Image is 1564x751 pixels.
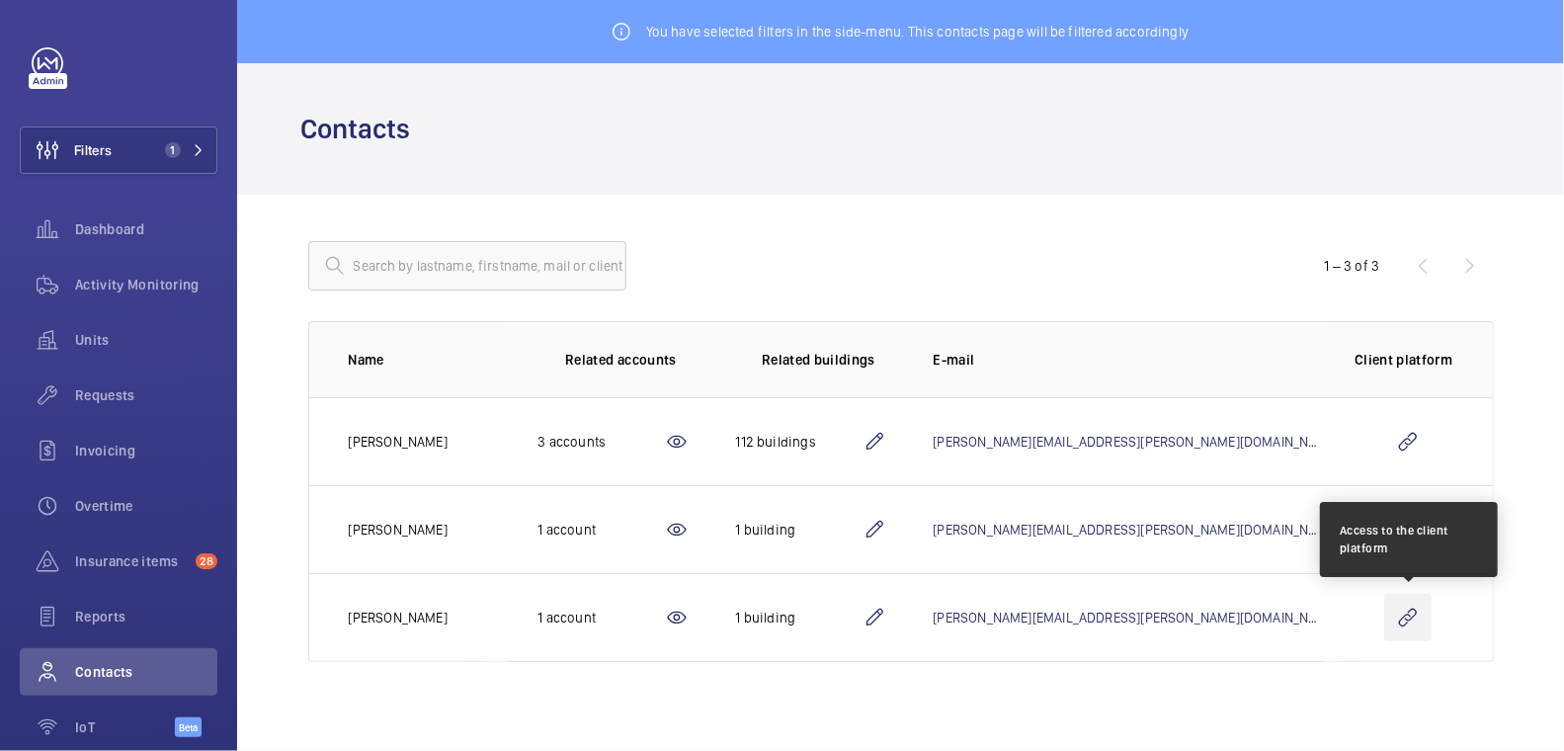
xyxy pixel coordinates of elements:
span: Reports [75,607,217,626]
span: Filters [74,140,112,160]
div: 3 accounts [538,432,665,452]
p: [PERSON_NAME] [349,520,448,540]
span: Insurance items [75,551,188,571]
span: Dashboard [75,219,217,239]
div: 1 account [538,520,665,540]
p: [PERSON_NAME] [349,432,448,452]
span: Contacts [75,662,217,682]
a: [PERSON_NAME][EMAIL_ADDRESS][PERSON_NAME][DOMAIN_NAME] [934,434,1340,450]
span: Overtime [75,496,217,516]
span: 28 [196,553,217,569]
span: 1 [165,142,181,158]
a: [PERSON_NAME][EMAIL_ADDRESS][PERSON_NAME][DOMAIN_NAME] [934,522,1340,538]
p: Related buildings [762,350,875,370]
div: Access to the client platform [1340,522,1478,557]
p: Related accounts [565,350,677,370]
p: Client platform [1355,350,1452,370]
span: Units [75,330,217,350]
span: Requests [75,385,217,405]
p: Name [349,350,507,370]
div: 1 building [736,608,863,627]
h1: Contacts [300,111,422,147]
div: 1 – 3 of 3 [1325,256,1380,276]
button: Filters1 [20,126,217,174]
div: 1 account [538,608,665,627]
p: [PERSON_NAME] [349,608,448,627]
div: 112 buildings [736,432,863,452]
div: 1 building [736,520,863,540]
a: [PERSON_NAME][EMAIL_ADDRESS][PERSON_NAME][DOMAIN_NAME] [934,610,1340,626]
span: Activity Monitoring [75,275,217,294]
p: E-mail [934,350,1324,370]
span: IoT [75,717,175,737]
input: Search by lastname, firstname, mail or client [308,241,626,291]
span: Beta [175,717,202,737]
span: Invoicing [75,441,217,460]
